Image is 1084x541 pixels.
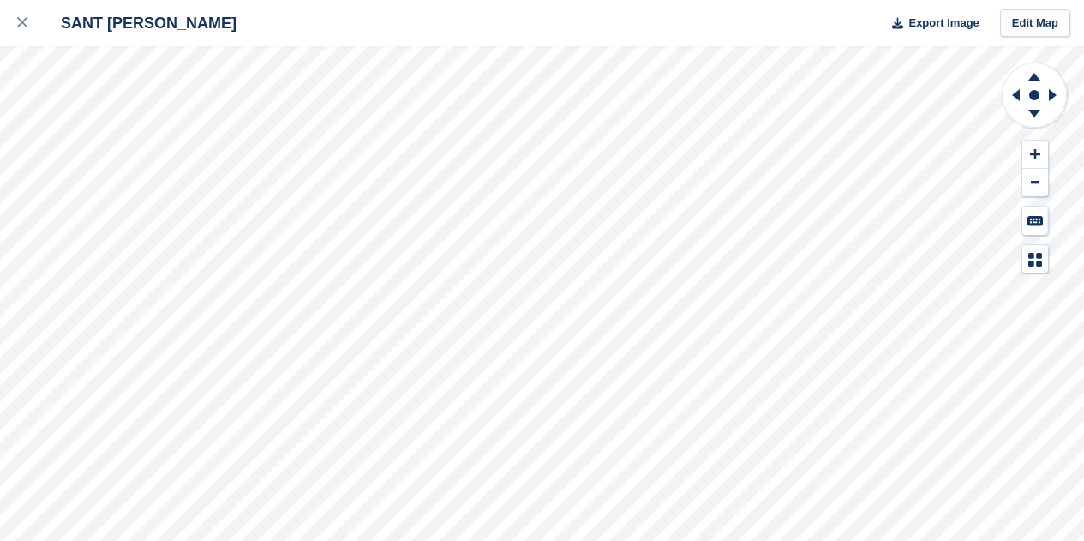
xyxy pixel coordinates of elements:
a: Edit Map [1000,9,1070,38]
button: Zoom Out [1022,169,1048,197]
button: Zoom In [1022,141,1048,169]
span: Export Image [908,15,979,32]
button: Export Image [882,9,979,38]
button: Map Legend [1022,245,1048,274]
div: SANT [PERSON_NAME] [45,13,237,33]
button: Keyboard Shortcuts [1022,207,1048,235]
